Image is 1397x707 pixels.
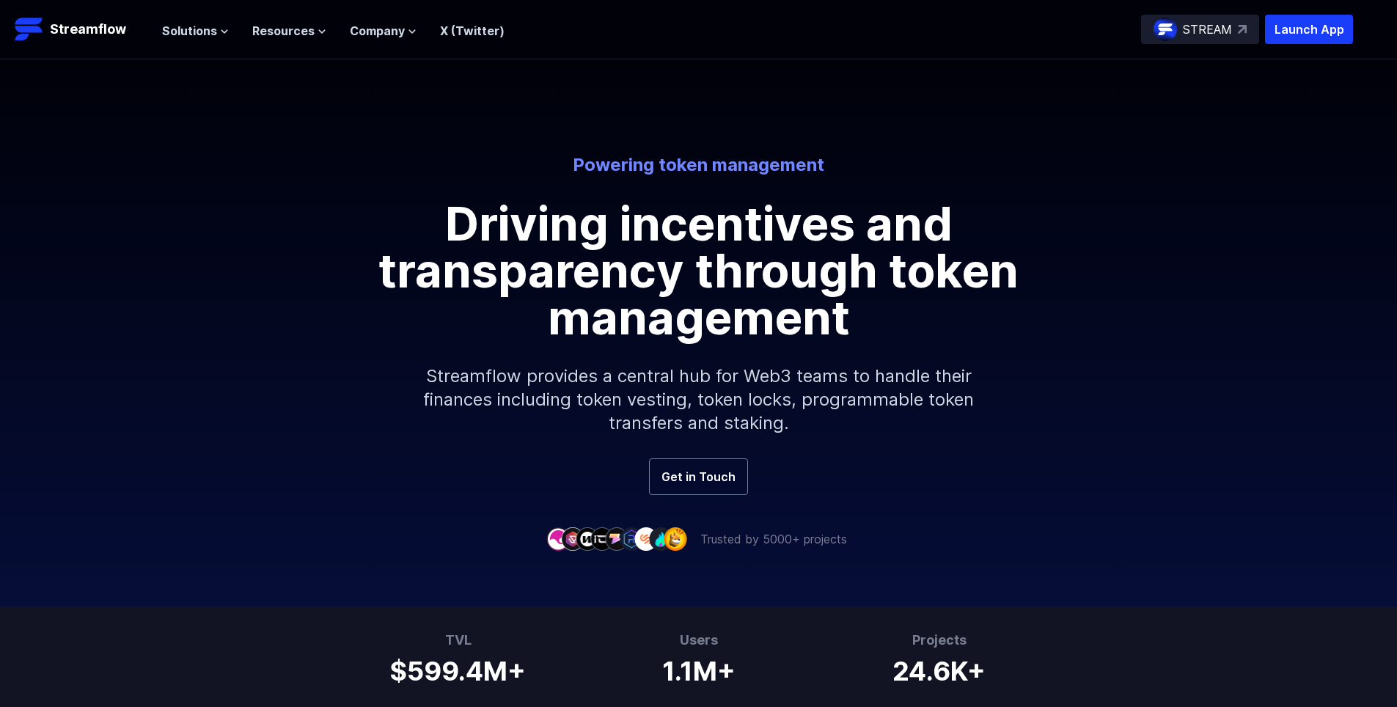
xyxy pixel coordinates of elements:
img: company-8 [649,527,672,550]
h1: 1.1M+ [662,651,736,686]
button: Company [350,22,417,40]
a: Get in Touch [649,458,748,495]
span: Resources [252,22,315,40]
h3: Users [662,630,736,651]
button: Launch App [1265,15,1353,44]
p: Streamflow [50,19,126,40]
span: Company [350,22,405,40]
img: streamflow-logo-circle.png [1154,18,1177,41]
h1: $599.4M+ [390,651,526,686]
img: company-5 [605,527,628,550]
h1: 24.6K+ [892,651,986,686]
h1: Driving incentives and transparency through token management [369,200,1029,341]
h3: Projects [892,630,986,651]
h3: TVL [390,630,526,651]
img: Streamflow Logo [15,15,44,44]
img: company-4 [590,527,614,550]
p: STREAM [1183,21,1232,38]
img: company-6 [620,527,643,550]
button: Resources [252,22,326,40]
a: Streamflow [15,15,147,44]
p: Streamflow provides a central hub for Web3 teams to handle their finances including token vesting... [384,341,1014,458]
p: Powering token management [293,153,1105,177]
a: STREAM [1141,15,1259,44]
img: company-2 [561,527,584,550]
img: company-1 [546,527,570,550]
span: Solutions [162,22,217,40]
img: company-9 [664,527,687,550]
p: Trusted by 5000+ projects [700,530,847,548]
button: Solutions [162,22,229,40]
img: top-right-arrow.svg [1238,25,1247,34]
a: X (Twitter) [440,23,505,38]
img: company-3 [576,527,599,550]
img: company-7 [634,527,658,550]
